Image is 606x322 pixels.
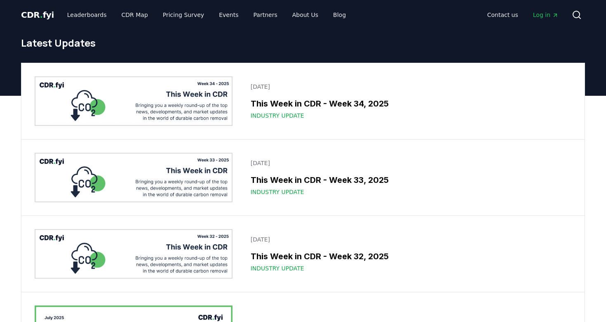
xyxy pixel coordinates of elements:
[212,7,245,22] a: Events
[251,264,304,272] span: Industry Update
[251,235,566,244] p: [DATE]
[481,7,565,22] nav: Main
[533,11,559,19] span: Log in
[251,83,566,91] p: [DATE]
[35,229,233,279] img: This Week in CDR - Week 32, 2025 blog post image
[251,188,304,196] span: Industry Update
[526,7,565,22] a: Log in
[251,250,566,263] h3: This Week in CDR - Week 32, 2025
[251,174,566,186] h3: This Week in CDR - Week 33, 2025
[251,111,304,120] span: Industry Update
[246,78,571,125] a: [DATE]This Week in CDR - Week 34, 2025Industry Update
[61,7,113,22] a: Leaderboards
[35,153,233,202] img: This Week in CDR - Week 33, 2025 blog post image
[247,7,284,22] a: Partners
[61,7,352,22] nav: Main
[115,7,155,22] a: CDR Map
[21,9,54,21] a: CDR.fyi
[251,159,566,167] p: [DATE]
[40,10,43,20] span: .
[246,154,571,201] a: [DATE]This Week in CDR - Week 33, 2025Industry Update
[21,36,585,50] h1: Latest Updates
[35,76,233,126] img: This Week in CDR - Week 34, 2025 blog post image
[326,7,352,22] a: Blog
[481,7,525,22] a: Contact us
[286,7,325,22] a: About Us
[251,97,566,110] h3: This Week in CDR - Week 34, 2025
[246,230,571,277] a: [DATE]This Week in CDR - Week 32, 2025Industry Update
[21,10,54,20] span: CDR fyi
[156,7,211,22] a: Pricing Survey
